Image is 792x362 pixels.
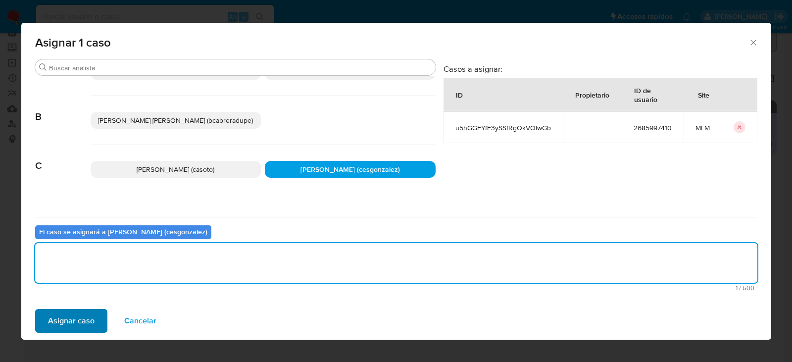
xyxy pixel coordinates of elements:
[455,123,551,132] span: u5hGGFYfE3ySSfRgQkVOIwGb
[634,123,672,132] span: 2685997410
[734,121,745,133] button: icon-button
[111,309,169,333] button: Cancelar
[35,37,749,49] span: Asignar 1 caso
[35,96,91,123] span: B
[444,64,757,74] h3: Casos a asignar:
[35,145,91,172] span: C
[124,310,156,332] span: Cancelar
[686,83,721,106] div: Site
[39,63,47,71] button: Buscar
[265,161,436,178] div: [PERSON_NAME] (cesgonzalez)
[38,285,754,291] span: Máximo 500 caracteres
[91,112,261,129] div: [PERSON_NAME] [PERSON_NAME] (bcabreradupe)
[137,164,214,174] span: [PERSON_NAME] (casoto)
[91,161,261,178] div: [PERSON_NAME] (casoto)
[695,123,710,132] span: MLM
[39,227,207,237] b: El caso se asignará a [PERSON_NAME] (cesgonzalez)
[300,164,400,174] span: [PERSON_NAME] (cesgonzalez)
[563,83,621,106] div: Propietario
[35,309,107,333] button: Asignar caso
[622,78,683,111] div: ID de usuario
[444,83,475,106] div: ID
[748,38,757,47] button: Cerrar ventana
[49,63,432,72] input: Buscar analista
[21,23,771,340] div: assign-modal
[48,310,95,332] span: Asignar caso
[98,115,253,125] span: [PERSON_NAME] [PERSON_NAME] (bcabreradupe)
